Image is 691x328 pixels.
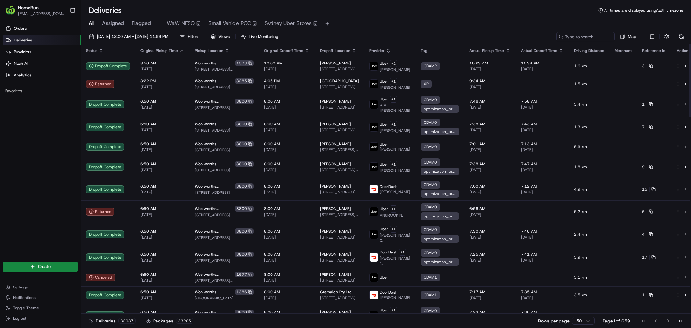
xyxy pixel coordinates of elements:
button: +1 [399,249,406,256]
span: 3.1 km [574,275,604,280]
span: Original Dropoff Time [264,48,303,53]
span: [DATE] [521,105,564,110]
span: 7:25 AM [469,252,511,257]
span: [PERSON_NAME] [380,85,410,90]
button: [DATE] 12:00 AM - [DATE] 11:59 PM [86,32,171,41]
span: [DATE] [469,66,511,72]
span: All times are displayed using AEST timezone [604,8,683,13]
span: 4:05 PM [264,78,310,84]
span: optimization_order_unassigned [424,236,456,241]
img: uber-new-logo.jpeg [370,273,378,282]
span: 7:43 AM [521,122,564,127]
span: [STREET_ADDRESS] [320,105,359,110]
span: 8:00 AM [264,252,310,257]
span: [PERSON_NAME] [320,61,351,66]
span: [DATE] [140,190,184,195]
span: 3.9 km [574,255,604,260]
div: 3800 [235,183,254,189]
span: [DATE] [264,212,310,217]
span: [PERSON_NAME] [320,141,351,146]
span: [DATE] [140,258,184,263]
span: Woolworths [GEOGRAPHIC_DATA] [195,289,234,295]
span: 9:34 AM [469,78,511,84]
span: [DATE] [140,295,184,300]
span: optimization_order_unassigned [424,106,456,111]
a: Orders [3,23,81,34]
span: Actual Pickup Time [469,48,504,53]
span: [STREET_ADDRESS][PERSON_NAME] [320,190,359,195]
span: [PERSON_NAME] [320,206,351,211]
img: uber-new-logo.jpeg [370,143,378,151]
span: [PERSON_NAME] [320,99,351,104]
span: Woolworths [GEOGRAPHIC_DATA] (VDOS) [195,122,234,127]
button: Returned [86,208,114,216]
img: uber-new-logo.jpeg [370,207,378,216]
input: Type to search [556,32,615,41]
span: 7:46 AM [469,99,511,104]
span: [DATE] [140,66,184,72]
span: 6:56 AM [469,206,511,211]
span: [DATE] [521,167,564,172]
span: 7:35 AM [521,289,564,295]
span: 6:50 AM [140,252,184,257]
span: 6:50 AM [140,161,184,167]
div: 3800 [235,141,254,147]
span: 11:34 AM [521,61,564,66]
span: 6:50 AM [140,289,184,295]
span: 3.5 km [574,292,604,298]
span: Reference Id [642,48,665,53]
span: [PERSON_NAME] [320,161,351,167]
span: 7:30 AM [469,229,511,234]
span: DoorDash [380,250,397,255]
span: [DATE] [469,84,511,89]
button: Refresh [677,32,686,41]
span: Uber [380,162,388,167]
span: optimization_order_unassigned [424,214,456,219]
span: 6:50 AM [140,122,184,127]
button: [EMAIL_ADDRESS][DOMAIN_NAME] [18,11,64,16]
span: [STREET_ADDRESS] [320,127,359,133]
button: Views [208,32,233,41]
span: Map [628,34,636,40]
span: Small Vehicle POC [208,19,251,27]
span: [DATE] [521,258,564,263]
img: uber-new-logo.jpeg [370,163,378,171]
span: 1.5 km [574,81,604,87]
button: 3 [642,64,653,69]
button: +1 [390,226,397,233]
span: 8:50 AM [140,61,184,66]
button: 17 [642,255,656,260]
span: Uber [380,275,388,280]
span: 10:00 AM [264,61,310,66]
span: 7:47 AM [521,161,564,167]
div: 3800 [235,252,254,257]
span: [DATE] [264,66,310,72]
span: Merchant [615,48,632,53]
span: Sydney Uber Stores [265,19,312,27]
span: [DATE] [264,295,310,300]
button: 1 [642,102,653,107]
span: 7:46 AM [521,229,564,234]
span: [DATE] [140,84,184,89]
button: Create [3,262,78,272]
span: Views [218,34,230,40]
span: [STREET_ADDRESS][PERSON_NAME] [195,278,254,283]
span: 7:17 AM [469,289,511,295]
span: 3:22 PM [140,78,184,84]
span: 6:50 AM [140,141,184,146]
button: Log out [3,314,78,323]
div: 1577 [235,272,254,277]
span: 1.6 km [574,64,604,69]
span: [PERSON_NAME] [320,252,351,257]
span: [STREET_ADDRESS] [195,128,254,133]
span: Driving Distance [574,48,604,53]
span: R A [PERSON_NAME] [380,103,410,113]
span: All [89,19,94,27]
span: Uber [380,227,388,232]
span: optimization_order_unassigned [424,259,456,264]
span: 7:38 AM [469,122,511,127]
span: [STREET_ADDRESS] [195,147,254,153]
span: CDAM0 [424,144,437,149]
button: Settings [3,283,78,292]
